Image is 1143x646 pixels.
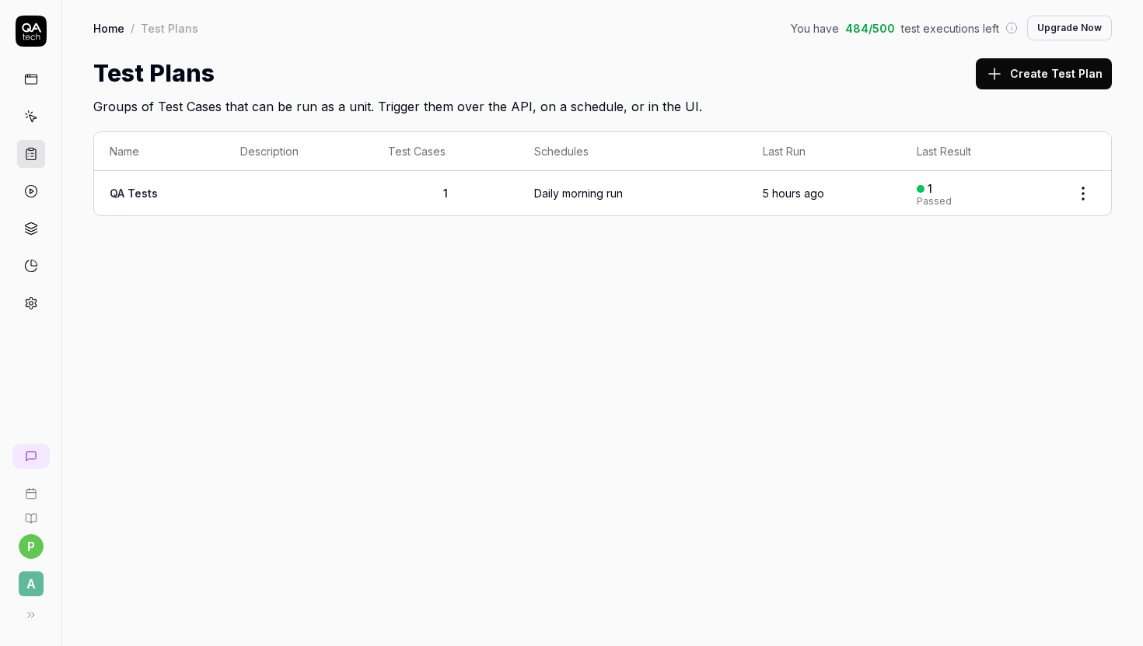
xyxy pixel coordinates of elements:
[6,475,55,500] a: Book a call with us
[791,20,839,37] span: You have
[845,20,895,37] span: 484 / 500
[93,91,1112,116] h2: Groups of Test Cases that can be run as a unit. Trigger them over the API, on a schedule, or in t...
[901,132,1055,171] th: Last Result
[93,56,215,91] h1: Test Plans
[928,182,932,196] div: 1
[519,132,747,171] th: Schedules
[94,132,225,171] th: Name
[19,534,44,559] button: p
[443,187,448,200] span: 1
[372,132,519,171] th: Test Cases
[747,132,901,171] th: Last Run
[1027,16,1112,40] button: Upgrade Now
[110,187,158,200] a: QA Tests
[93,20,124,36] a: Home
[225,132,372,171] th: Description
[131,20,135,36] div: /
[6,500,55,525] a: Documentation
[141,20,198,36] div: Test Plans
[901,20,999,37] span: test executions left
[12,444,50,469] a: New conversation
[534,185,623,201] div: Daily morning run
[19,571,44,596] span: A
[976,58,1112,89] button: Create Test Plan
[6,559,55,599] button: A
[917,197,952,206] div: Passed
[763,187,824,200] time: 5 hours ago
